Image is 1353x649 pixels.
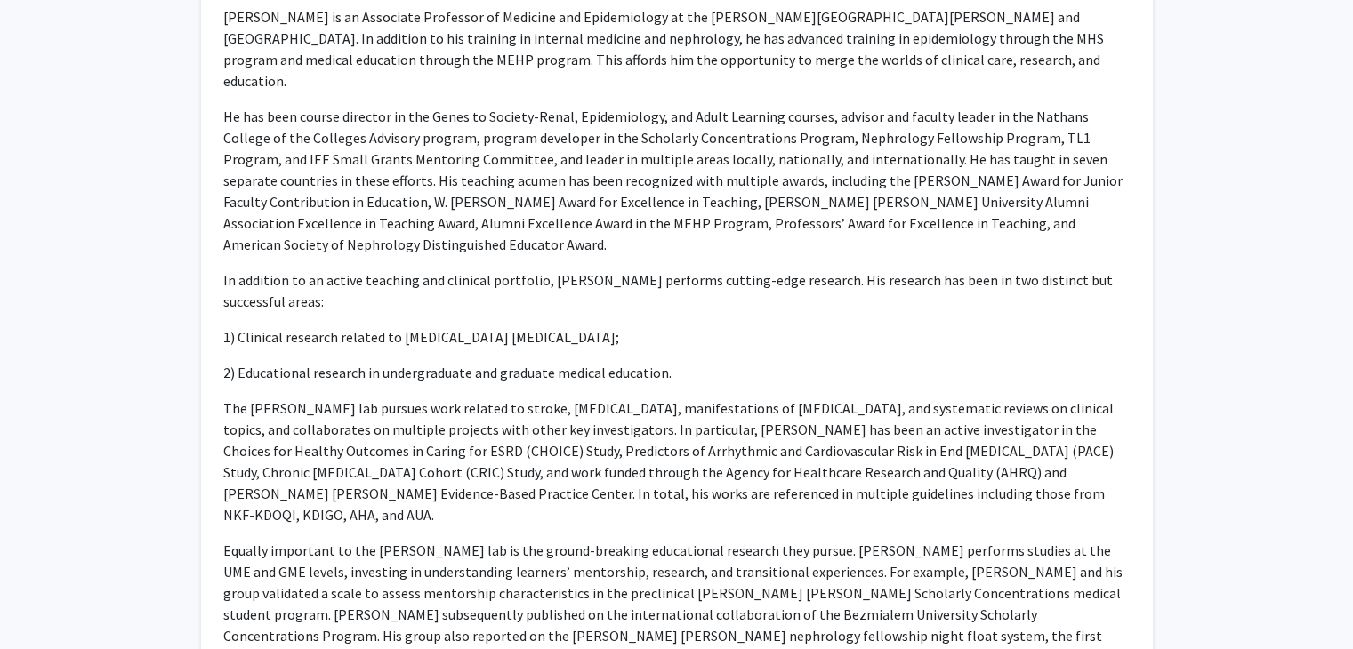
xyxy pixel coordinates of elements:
iframe: Chat [13,569,76,636]
p: In addition to an active teaching and clinical portfolio, [PERSON_NAME] performs cutting-edge res... [223,269,1131,312]
p: 2) Educational research in undergraduate and graduate medical education. [223,362,1131,383]
p: 1) Clinical research related to [MEDICAL_DATA] [MEDICAL_DATA]; [223,326,1131,348]
p: [PERSON_NAME] is an Associate Professor of Medicine and Epidemiology at the [PERSON_NAME][GEOGRAP... [223,6,1131,92]
p: The [PERSON_NAME] lab pursues work related to stroke, [MEDICAL_DATA], manifestations of [MEDICAL_... [223,397,1131,525]
p: He has been course director in the Genes to Society-Renal, Epidemiology, and Adult Learning cours... [223,106,1131,255]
